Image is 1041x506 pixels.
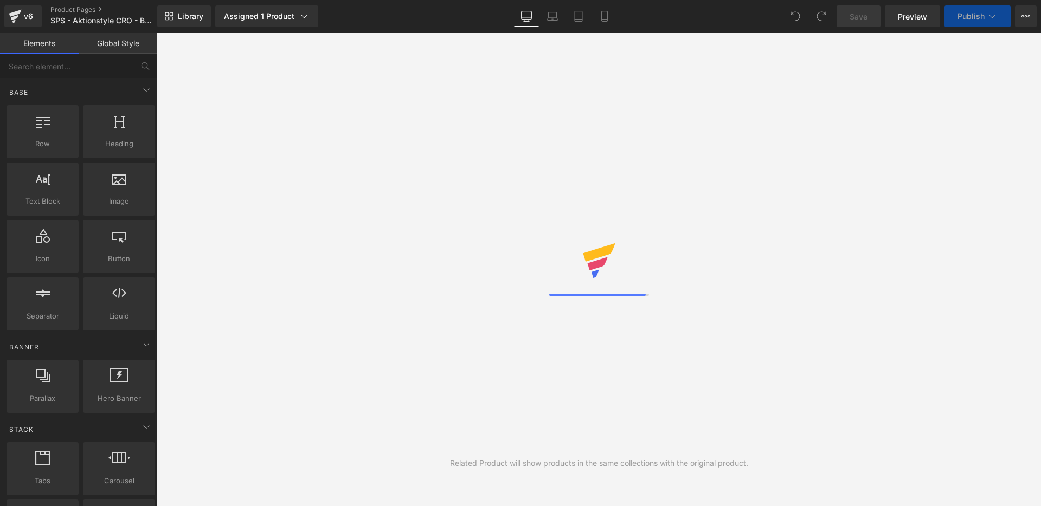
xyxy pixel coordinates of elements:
span: Preview [898,11,927,22]
span: Parallax [10,393,75,404]
span: Row [10,138,75,150]
a: New Library [157,5,211,27]
a: Product Pages [50,5,175,14]
a: Mobile [592,5,618,27]
span: SPS - Aktionstyle CRO - Bonus: Quick-Guide [50,16,155,25]
button: Redo [811,5,832,27]
a: Desktop [513,5,539,27]
span: Button [86,253,152,264]
span: Separator [10,310,75,322]
span: Heading [86,138,152,150]
a: Laptop [539,5,566,27]
span: Text Block [10,196,75,207]
a: Global Style [79,33,157,54]
button: Publish [944,5,1011,27]
span: Save [850,11,868,22]
span: Publish [958,12,985,21]
a: Preview [885,5,940,27]
button: Undo [785,5,806,27]
div: Assigned 1 Product [224,11,310,22]
button: More [1015,5,1037,27]
a: v6 [4,5,42,27]
span: Hero Banner [86,393,152,404]
span: Stack [8,424,35,434]
div: Related Product will show products in the same collections with the original product. [450,457,748,469]
span: Image [86,196,152,207]
a: Tablet [566,5,592,27]
span: Liquid [86,310,152,322]
span: Carousel [86,475,152,486]
span: Tabs [10,475,75,486]
div: v6 [22,9,35,23]
span: Banner [8,342,40,352]
span: Icon [10,253,75,264]
span: Base [8,87,29,98]
span: Library [178,11,203,21]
